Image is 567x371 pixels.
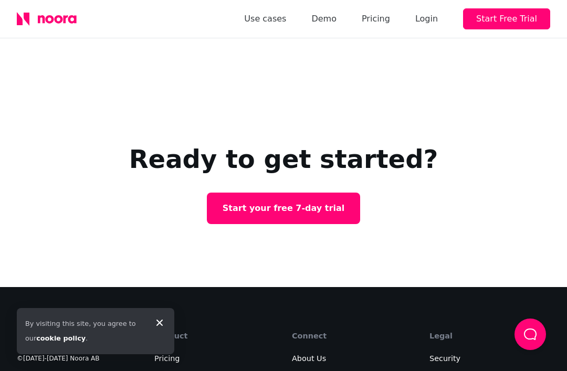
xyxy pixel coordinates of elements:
a: Use cases [244,12,286,26]
a: Security [429,354,460,363]
div: Product [154,329,275,343]
a: Pricing [362,12,390,26]
a: Demo [311,12,337,26]
button: Start Free Trial [463,8,550,29]
a: About Us [292,354,326,363]
h2: Ready to get started? [129,143,438,175]
div: Connect [292,329,413,343]
a: Pricing [154,354,180,363]
div: By visiting this site, you agree to our . [25,316,145,346]
div: Legal [429,329,550,343]
div: ©[DATE]-[DATE] Noora AB [17,351,138,366]
button: Load Chat [514,319,546,350]
a: cookie policy [36,334,86,342]
a: Start your free 7-day trial [207,193,360,224]
div: Login [415,12,438,26]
